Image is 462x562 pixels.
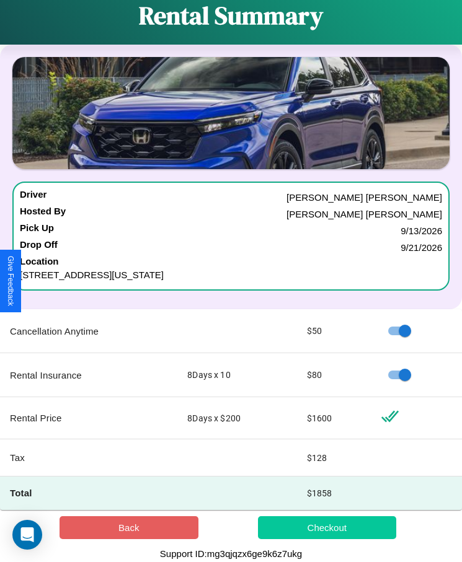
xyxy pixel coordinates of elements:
td: 8 Days x $ 200 [177,397,297,439]
h4: Driver [20,189,47,206]
td: $ 1858 [297,476,371,510]
p: 9 / 21 / 2026 [401,239,442,256]
h4: Pick Up [20,222,54,239]
p: [PERSON_NAME] [PERSON_NAME] [287,206,442,222]
p: Tax [10,449,167,466]
p: 9 / 13 / 2026 [401,222,442,239]
td: 8 Days x 10 [177,353,297,397]
h4: Hosted By [20,206,66,222]
p: Rental Price [10,410,167,426]
h4: Total [10,486,167,499]
td: $ 50 [297,309,371,353]
h4: Location [20,256,442,266]
p: Cancellation Anytime [10,323,167,340]
p: Rental Insurance [10,367,167,384]
td: $ 80 [297,353,371,397]
button: Checkout [258,516,397,539]
td: $ 1600 [297,397,371,439]
p: Support ID: mg3qjqzx6ge9k6z7ukg [160,545,302,562]
div: Open Intercom Messenger [12,520,42,550]
td: $ 128 [297,439,371,476]
p: [PERSON_NAME] [PERSON_NAME] [287,189,442,206]
p: [STREET_ADDRESS][US_STATE] [20,266,442,283]
button: Back [60,516,198,539]
div: Give Feedback [6,256,15,306]
h4: Drop Off [20,239,58,256]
